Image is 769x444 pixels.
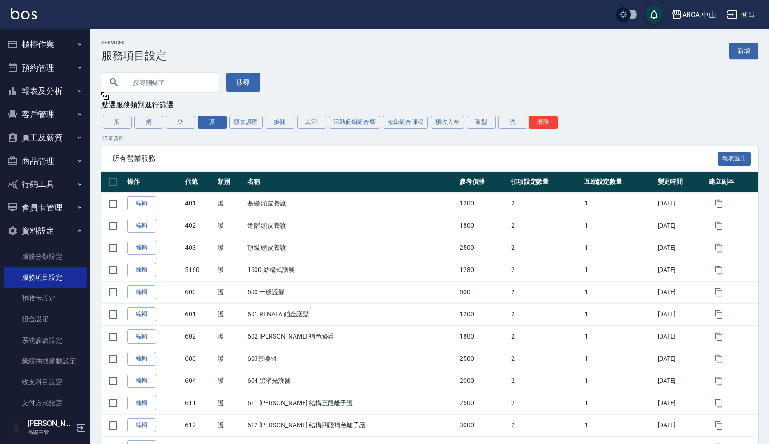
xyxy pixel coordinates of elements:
[509,281,582,303] td: 2
[582,303,655,325] td: 1
[166,116,195,129] button: 染
[183,192,215,215] td: 401
[457,348,509,370] td: 2500
[4,149,87,173] button: 商品管理
[245,392,457,414] td: 611 [PERSON_NAME] 結構三段離子護
[127,196,156,210] a: 編輯
[509,192,582,215] td: 2
[582,370,655,392] td: 1
[112,154,718,163] span: 所有營業服務
[101,100,758,110] div: 點選服務類別進行篩選
[127,307,156,321] a: 編輯
[509,237,582,259] td: 2
[127,329,156,344] a: 編輯
[457,392,509,414] td: 2500
[215,215,245,237] td: 護
[509,172,582,193] th: 扣項設定數量
[245,325,457,348] td: 602 [PERSON_NAME] 補色修護
[245,215,457,237] td: 進階 頭皮養護
[127,285,156,299] a: 編輯
[457,370,509,392] td: 2000
[668,5,720,24] button: ARCA 中山
[4,246,87,267] a: 服務分類設定
[467,116,496,129] button: 造型
[215,325,245,348] td: 護
[582,259,655,281] td: 1
[28,428,74,436] p: 高階主管
[729,43,758,59] a: 新增
[509,259,582,281] td: 2
[215,348,245,370] td: 護
[245,281,457,303] td: 600 一般護髮
[723,6,758,23] button: 登出
[183,414,215,436] td: 612
[127,418,156,432] a: 編輯
[4,392,87,413] a: 支付方式設定
[329,116,380,129] button: 活動促銷組合餐
[4,330,87,351] a: 系統參數設定
[457,215,509,237] td: 1800
[4,126,87,149] button: 員工及薪資
[4,103,87,126] button: 客戶管理
[457,303,509,325] td: 1200
[509,414,582,436] td: 2
[457,192,509,215] td: 1200
[457,281,509,303] td: 500
[215,259,245,281] td: 護
[582,237,655,259] td: 1
[183,215,215,237] td: 402
[509,215,582,237] td: 2
[215,237,245,259] td: 護
[655,348,707,370] td: [DATE]
[245,237,457,259] td: 頂級 頭皮養護
[4,288,87,309] a: 預收卡設定
[245,348,457,370] td: 603京喚羽
[582,414,655,436] td: 1
[297,116,326,129] button: 其它
[4,267,87,288] a: 服務項目設定
[7,419,25,437] img: Person
[245,370,457,392] td: 604 黑曜光護髮
[509,303,582,325] td: 2
[509,325,582,348] td: 2
[215,392,245,414] td: 護
[4,172,87,196] button: 行銷工具
[266,116,294,129] button: 接髮
[582,215,655,237] td: 1
[655,237,707,259] td: [DATE]
[245,259,457,281] td: 1600-結構式護髮
[4,219,87,243] button: 資料設定
[509,392,582,414] td: 2
[655,192,707,215] td: [DATE]
[215,370,245,392] td: 護
[582,392,655,414] td: 1
[655,414,707,436] td: [DATE]
[582,192,655,215] td: 1
[4,56,87,80] button: 預約管理
[183,392,215,414] td: 611
[226,73,260,92] button: 搜尋
[101,40,166,46] h2: Services
[457,172,509,193] th: 參考價格
[645,5,663,24] button: save
[655,392,707,414] td: [DATE]
[498,116,527,129] button: 洗
[457,237,509,259] td: 2500
[655,370,707,392] td: [DATE]
[183,325,215,348] td: 602
[655,281,707,303] td: [DATE]
[134,116,163,129] button: 燙
[582,281,655,303] td: 1
[457,259,509,281] td: 1280
[655,172,707,193] th: 變更時間
[127,241,156,255] a: 編輯
[127,219,156,233] a: 編輯
[509,370,582,392] td: 2
[4,79,87,103] button: 報表及分析
[457,414,509,436] td: 3000
[655,303,707,325] td: [DATE]
[215,281,245,303] td: 護
[127,396,156,410] a: 編輯
[183,348,215,370] td: 603
[509,348,582,370] td: 2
